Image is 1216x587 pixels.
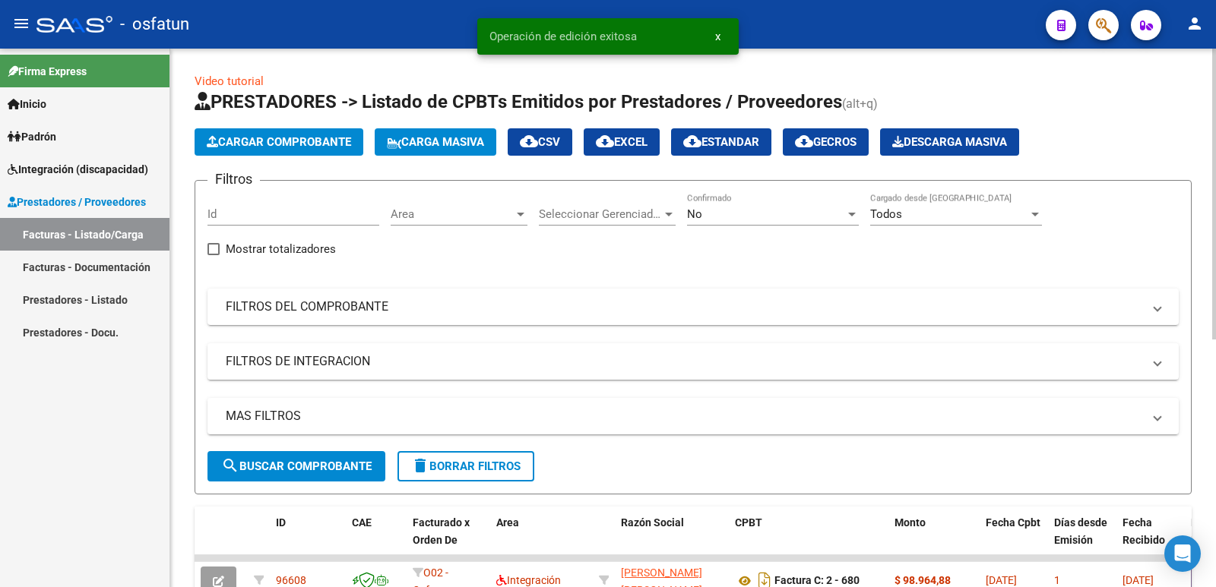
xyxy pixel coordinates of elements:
span: Firma Express [8,63,87,80]
span: Integración [496,574,561,586]
mat-icon: cloud_download [683,132,701,150]
datatable-header-cell: CPBT [729,507,888,573]
span: Gecros [795,135,857,149]
span: Monto [895,516,926,529]
span: Descarga Masiva [892,135,1007,149]
span: Fecha Cpbt [986,516,1040,529]
button: Cargar Comprobante [195,128,363,156]
span: Fecha Recibido [1123,516,1165,546]
span: Mostrar totalizadores [226,240,336,258]
span: Area [496,516,519,529]
mat-icon: person [1186,14,1204,33]
span: Cargar Comprobante [207,135,351,149]
span: ID [276,516,286,529]
span: Razón Social [621,516,684,529]
span: 96608 [276,574,306,586]
button: x [703,23,733,50]
span: Integración (discapacidad) [8,161,148,178]
span: Todos [870,207,902,221]
button: CSV [508,128,572,156]
span: Facturado x Orden De [413,516,470,546]
span: [DATE] [986,574,1017,586]
mat-icon: menu [12,14,30,33]
datatable-header-cell: ID [270,507,346,573]
datatable-header-cell: CAE [346,507,407,573]
span: Seleccionar Gerenciador [539,207,662,221]
button: Descarga Masiva [880,128,1019,156]
span: Operación de edición exitosa [489,29,637,44]
button: Estandar [671,128,771,156]
datatable-header-cell: Días desde Emisión [1048,507,1116,573]
mat-icon: cloud_download [520,132,538,150]
span: CSV [520,135,560,149]
span: EXCEL [596,135,648,149]
span: Buscar Comprobante [221,459,372,473]
span: [DATE] [1123,574,1154,586]
span: Borrar Filtros [411,459,521,473]
span: Prestadores / Proveedores [8,194,146,210]
h3: Filtros [207,169,260,190]
button: Borrar Filtros [397,451,534,481]
span: Estandar [683,135,759,149]
span: x [715,30,720,43]
span: (alt+q) [842,96,878,111]
span: - osfatun [120,8,189,41]
strong: $ 98.964,88 [895,574,951,586]
span: No [687,207,702,221]
span: CAE [352,516,372,529]
span: Padrón [8,128,56,145]
mat-icon: cloud_download [596,132,614,150]
span: 1 [1054,574,1060,586]
span: Inicio [8,96,46,112]
span: Días desde Emisión [1054,516,1107,546]
span: PRESTADORES -> Listado de CPBTs Emitidos por Prestadores / Proveedores [195,91,842,112]
datatable-header-cell: Fecha Recibido [1116,507,1185,573]
button: EXCEL [584,128,660,156]
datatable-header-cell: Facturado x Orden De [407,507,490,573]
mat-panel-title: FILTROS DE INTEGRACION [226,353,1142,370]
mat-expansion-panel-header: FILTROS DEL COMPROBANTE [207,289,1179,325]
mat-expansion-panel-header: FILTROS DE INTEGRACION [207,343,1179,380]
div: Open Intercom Messenger [1164,535,1201,572]
button: Gecros [783,128,869,156]
datatable-header-cell: Monto [888,507,980,573]
mat-icon: cloud_download [795,132,813,150]
app-download-masive: Descarga masiva de comprobantes (adjuntos) [880,128,1019,156]
mat-panel-title: FILTROS DEL COMPROBANTE [226,298,1142,315]
datatable-header-cell: Area [490,507,593,573]
a: Video tutorial [195,74,264,88]
span: Area [391,207,514,221]
span: CPBT [735,516,762,529]
mat-icon: delete [411,456,429,475]
mat-expansion-panel-header: MAS FILTROS [207,398,1179,434]
datatable-header-cell: Razón Social [615,507,729,573]
button: Buscar Comprobante [207,451,385,481]
datatable-header-cell: Fecha Cpbt [980,507,1048,573]
button: Carga Masiva [375,128,496,156]
span: Carga Masiva [387,135,484,149]
mat-icon: search [221,456,239,475]
strong: Factura C: 2 - 680 [774,575,860,587]
mat-panel-title: MAS FILTROS [226,408,1142,424]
